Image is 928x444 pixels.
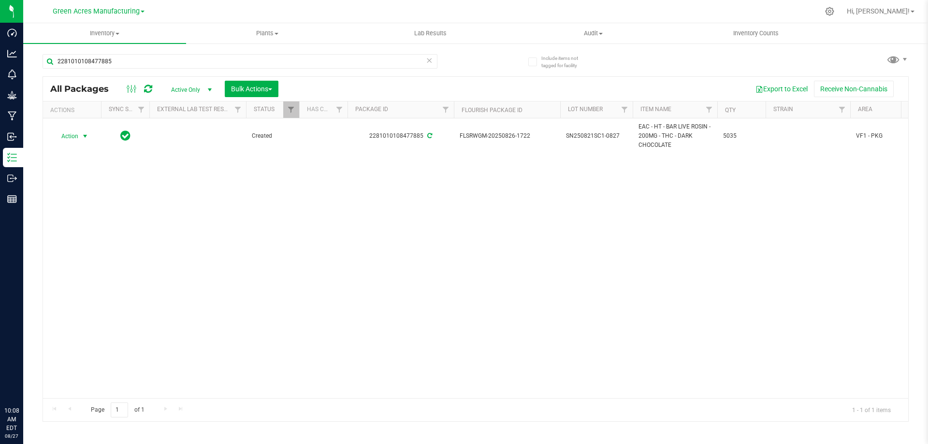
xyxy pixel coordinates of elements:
span: Green Acres Manufacturing [53,7,140,15]
button: Bulk Actions [225,81,278,97]
a: Inventory [23,23,186,43]
span: Bulk Actions [231,85,272,93]
a: Lab Results [349,23,512,43]
span: Inventory [23,29,186,38]
a: Area [858,106,872,113]
div: Manage settings [824,7,836,16]
span: All Packages [50,84,118,94]
iframe: Resource center [10,367,39,396]
p: 10:08 AM EDT [4,406,19,432]
div: Actions [50,107,97,114]
a: Plants [186,23,349,43]
div: 2281010108477885 [346,131,455,141]
a: Status [254,106,275,113]
span: Sync from Compliance System [426,132,432,139]
span: Created [252,131,293,141]
input: Search Package ID, Item Name, SKU, Lot or Part Number... [43,54,437,69]
span: EAC - HT - BAR LIVE ROSIN - 200MG - THC - DARK CHOCOLATE [638,122,711,150]
inline-svg: Manufacturing [7,111,17,121]
a: Package ID [355,106,388,113]
a: Lot Number [568,106,603,113]
span: Hi, [PERSON_NAME]! [847,7,910,15]
a: Filter [834,101,850,118]
button: Export to Excel [749,81,814,97]
a: Inventory Counts [675,23,838,43]
input: 1 [111,402,128,417]
span: In Sync [120,129,130,143]
a: Filter [438,101,454,118]
a: Sync Status [109,106,146,113]
span: Clear [426,54,433,67]
span: Lab Results [401,29,460,38]
span: Audit [512,29,674,38]
a: Item Name [640,106,671,113]
inline-svg: Inbound [7,132,17,142]
span: Include items not tagged for facility [541,55,590,69]
a: Filter [332,101,348,118]
span: 1 - 1 of 1 items [844,402,899,417]
a: External Lab Test Result [157,106,233,113]
inline-svg: Grow [7,90,17,100]
span: select [79,129,91,143]
button: Receive Non-Cannabis [814,81,894,97]
span: FLSRWGM-20250826-1722 [460,131,554,141]
a: Qty [725,107,736,114]
th: Has COA [299,101,348,118]
span: Page of 1 [83,402,152,417]
inline-svg: Monitoring [7,70,17,79]
a: Flourish Package ID [462,107,522,114]
a: Filter [701,101,717,118]
span: Inventory Counts [720,29,792,38]
a: Filter [133,101,149,118]
a: Filter [230,101,246,118]
span: Plants [187,29,348,38]
span: Action [53,129,79,143]
a: Audit [512,23,675,43]
a: Filter [283,101,299,118]
inline-svg: Inventory [7,153,17,162]
span: SN250821SC1-0827 [566,131,627,141]
p: 08/27 [4,432,19,440]
inline-svg: Outbound [7,173,17,183]
a: Strain [773,106,793,113]
inline-svg: Dashboard [7,28,17,38]
inline-svg: Reports [7,194,17,204]
a: Filter [617,101,633,118]
span: 5035 [723,131,760,141]
inline-svg: Analytics [7,49,17,58]
span: VF1 - PKG [856,131,917,141]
